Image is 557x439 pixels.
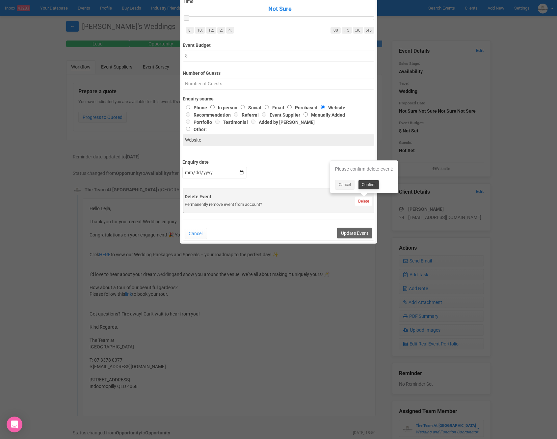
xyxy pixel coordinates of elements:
[331,27,341,34] a: :00
[183,96,374,102] label: Enquiry source
[226,27,234,34] a: 4:
[183,40,374,48] label: Event Budget
[259,112,300,118] label: Event Supplier
[364,27,374,34] a: :45
[183,68,374,76] label: Number of Guests
[284,105,317,110] label: Purchased
[7,417,22,432] div: Open Intercom Messenger
[183,105,207,110] label: Phone
[342,27,352,34] a: :15
[183,125,364,133] label: Other:
[183,50,374,62] input: $
[337,228,372,238] button: Update Event
[237,105,261,110] label: Social
[207,105,237,110] label: In person
[231,112,259,118] label: Referral
[185,193,373,200] label: Delete Event
[355,197,372,206] a: Delete
[217,27,225,34] a: 2:
[300,112,345,118] label: Manually Added
[183,120,212,125] label: Portfolio
[358,180,379,189] a: Confirm
[331,161,398,177] div: Please confirm delete event:
[261,105,284,110] label: Email
[212,120,248,125] label: Testimonial
[335,180,355,190] a: Cancel
[182,156,247,165] label: Enquiry date
[353,27,363,34] a: :30
[186,5,374,13] span: Not Sure
[186,27,194,34] a: 8:
[183,112,231,118] label: Recommendation
[206,27,216,34] a: 12:
[185,202,373,208] div: Permanently remove event from account?
[185,228,207,239] button: Cancel
[248,120,315,125] label: Added by [PERSON_NAME]
[183,78,374,90] input: Number of Guests
[195,27,205,34] a: 10:
[317,105,345,110] label: Website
